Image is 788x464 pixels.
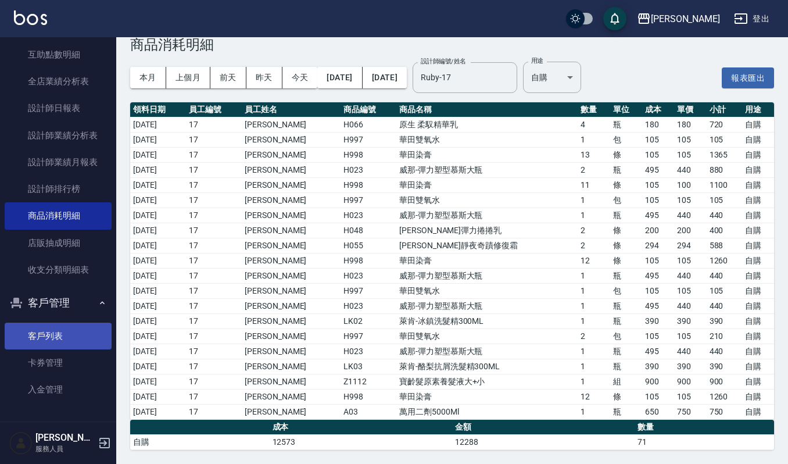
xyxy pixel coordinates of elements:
td: [PERSON_NAME] [242,253,341,268]
td: 1 [578,268,610,283]
td: 900 [674,374,706,389]
td: [PERSON_NAME] [242,344,341,359]
td: [DATE] [130,374,186,389]
td: 105 [642,192,674,208]
td: 華田染膏 [396,147,578,162]
td: 720 [707,117,742,132]
td: 12 [578,253,610,268]
td: 1 [578,374,610,389]
th: 商品名稱 [396,102,578,117]
td: 440 [674,268,706,283]
img: Logo [14,10,47,25]
td: 17 [186,329,242,344]
td: 17 [186,374,242,389]
td: 條 [610,147,642,162]
td: 440 [674,344,706,359]
td: 包 [610,132,642,147]
td: 17 [186,147,242,162]
td: H997 [341,283,396,298]
td: [DATE] [130,223,186,238]
td: [PERSON_NAME] [242,132,341,147]
td: 自購 [742,389,774,404]
td: 自購 [742,147,774,162]
button: [DATE] [363,67,407,88]
td: LK03 [341,359,396,374]
td: 210 [707,329,742,344]
td: 390 [642,359,674,374]
td: 1365 [707,147,742,162]
td: 自購 [742,283,774,298]
td: 12573 [270,434,452,449]
button: 前天 [210,67,246,88]
td: 105 [674,253,706,268]
td: 1 [578,359,610,374]
td: [PERSON_NAME] [242,329,341,344]
td: A03 [341,404,396,419]
td: 17 [186,298,242,313]
td: 1 [578,132,610,147]
button: 客戶管理 [5,288,112,318]
td: 440 [674,298,706,313]
td: 瓶 [610,359,642,374]
td: H998 [341,177,396,192]
a: 設計師業績月報表 [5,149,112,176]
td: 12 [578,389,610,404]
td: 自購 [742,404,774,419]
td: [DATE] [130,359,186,374]
td: 1 [578,208,610,223]
td: [PERSON_NAME] [242,374,341,389]
td: [PERSON_NAME] [242,313,341,329]
td: 瓶 [610,404,642,419]
td: 294 [674,238,706,253]
td: 華田雙氧水 [396,132,578,147]
th: 金額 [452,420,635,435]
td: 自購 [742,117,774,132]
td: 威那-彈力塑型慕斯大瓶 [396,298,578,313]
td: 自購 [742,359,774,374]
td: 17 [186,404,242,419]
td: H023 [341,298,396,313]
td: 自購 [742,344,774,359]
td: 萬用二劑5000Ml [396,404,578,419]
a: 店販抽成明細 [5,230,112,256]
td: 自購 [742,374,774,389]
th: 數量 [635,420,774,435]
td: 威那-彈力塑型慕斯大瓶 [396,344,578,359]
td: 17 [186,177,242,192]
td: 組 [610,374,642,389]
td: 495 [642,344,674,359]
td: 1100 [707,177,742,192]
td: 瓶 [610,313,642,329]
td: 17 [186,283,242,298]
td: [DATE] [130,268,186,283]
th: 領料日期 [130,102,186,117]
td: 440 [707,344,742,359]
td: 華田雙氧水 [396,192,578,208]
td: Z1112 [341,374,396,389]
td: 495 [642,162,674,177]
h3: 商品消耗明細 [130,37,774,53]
td: 威那-彈力塑型慕斯大瓶 [396,208,578,223]
table: a dense table [130,102,774,420]
td: 17 [186,192,242,208]
td: 自購 [742,253,774,268]
td: 105 [642,329,674,344]
td: 17 [186,162,242,177]
th: 員工編號 [186,102,242,117]
td: 自購 [742,298,774,313]
td: [PERSON_NAME] [242,162,341,177]
td: 17 [186,253,242,268]
td: 原生 柔馭精華乳 [396,117,578,132]
td: 瓶 [610,268,642,283]
button: 昨天 [246,67,282,88]
td: 寶齡髮原素養髮液大+小 [396,374,578,389]
td: 自購 [742,162,774,177]
td: 17 [186,223,242,238]
td: 自購 [742,268,774,283]
a: 客戶列表 [5,323,112,349]
td: [PERSON_NAME] [242,192,341,208]
td: 495 [642,298,674,313]
td: 條 [610,389,642,404]
td: 440 [707,268,742,283]
button: 登出 [729,8,774,30]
